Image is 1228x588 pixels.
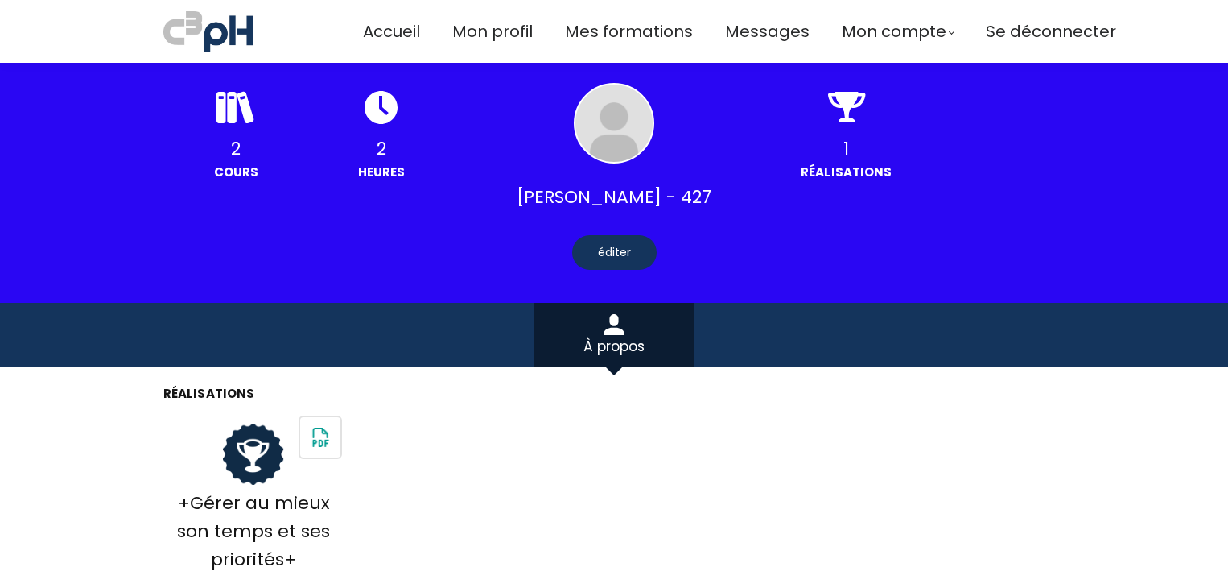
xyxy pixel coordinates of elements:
div: heures [309,163,455,181]
div: Cours [163,163,309,181]
div: 2 [163,135,309,163]
img: a70bc7685e0efc0bd0b04b3506828469.jpeg [163,8,253,55]
div: 1 [773,135,919,163]
div: À propos [534,335,694,358]
a: Mon profil [452,19,533,45]
div: Réalisations [773,163,919,181]
a: Se déconnecter [986,19,1116,45]
div: éditer [572,235,657,270]
span: Mon compte [842,19,946,45]
div: +Gérer au mieux son temps et ses priorités+ [163,489,344,574]
a: Messages [725,19,810,45]
a: Accueil [363,19,420,45]
img: certificate.png [223,424,284,485]
img: School [300,417,340,458]
a: Mes formations [565,19,693,45]
span: [PERSON_NAME] - 427 [517,183,711,211]
span: Réalisations [163,385,254,402]
div: 2 [309,135,455,163]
